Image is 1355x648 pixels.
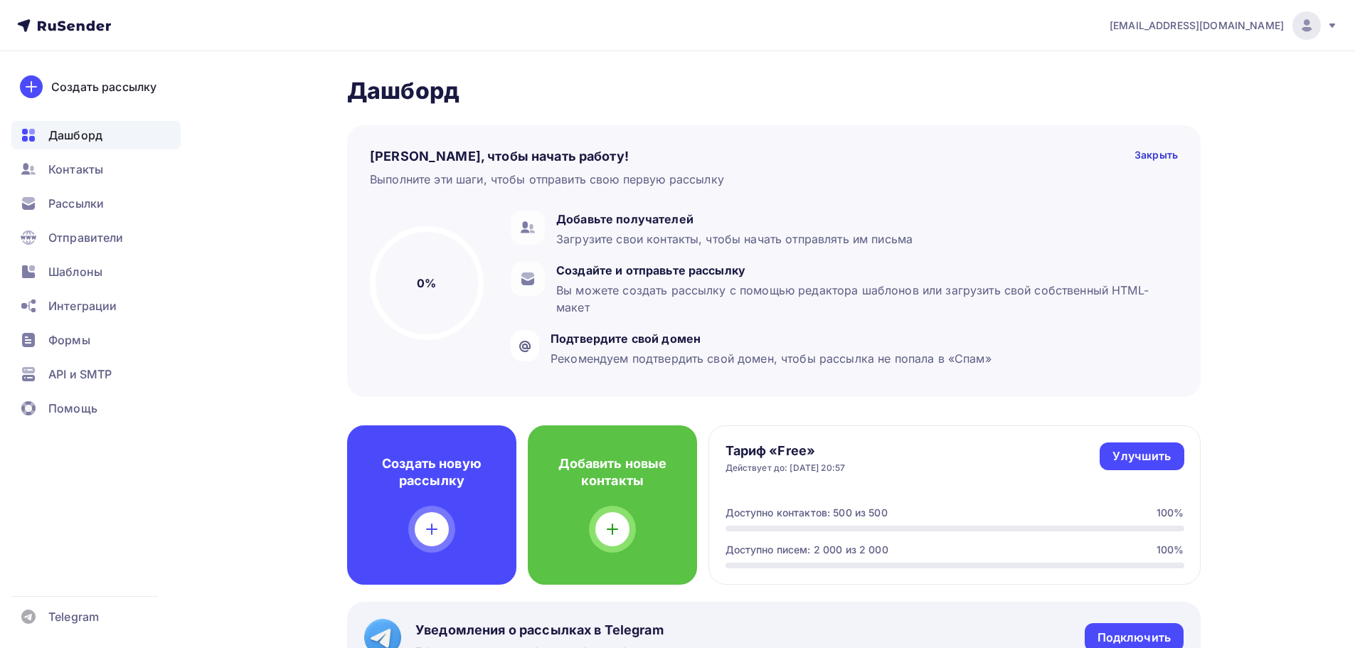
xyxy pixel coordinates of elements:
span: Рассылки [48,195,104,212]
span: Контакты [48,161,103,178]
span: Формы [48,331,90,349]
div: Выполните эти шаги, чтобы отправить свою первую рассылку [370,171,724,188]
div: Действует до: [DATE] 20:57 [726,462,846,474]
span: Telegram [48,608,99,625]
h2: Дашборд [347,77,1201,105]
span: API и SMTP [48,366,112,383]
div: Улучшить [1112,448,1171,464]
span: [EMAIL_ADDRESS][DOMAIN_NAME] [1110,18,1284,33]
span: Помощь [48,400,97,417]
div: Вы можете создать рассылку с помощью редактора шаблонов или загрузить свой собственный HTML-макет [556,282,1171,316]
h4: Добавить новые контакты [551,455,674,489]
div: Рекомендуем подтвердить свой домен, чтобы рассылка не попала в «Спам» [551,350,992,367]
div: 100% [1157,543,1184,557]
div: Закрыть [1135,148,1178,165]
a: Дашборд [11,121,181,149]
span: Интеграции [48,297,117,314]
a: Рассылки [11,189,181,218]
a: Формы [11,326,181,354]
span: Отправители [48,229,124,246]
div: Создайте и отправьте рассылку [556,262,1171,279]
a: Контакты [11,155,181,184]
span: Дашборд [48,127,102,144]
a: [EMAIL_ADDRESS][DOMAIN_NAME] [1110,11,1338,40]
h4: [PERSON_NAME], чтобы начать работу! [370,148,629,165]
div: Добавьте получателей [556,211,913,228]
div: Загрузите свои контакты, чтобы начать отправлять им письма [556,230,913,248]
a: Шаблоны [11,257,181,286]
div: Подключить [1098,630,1171,646]
h4: Создать новую рассылку [370,455,494,489]
div: Доступно писем: 2 000 из 2 000 [726,543,888,557]
div: Подтвердите свой домен [551,330,992,347]
span: Уведомления о рассылках в Telegram [415,622,814,639]
a: Отправители [11,223,181,252]
div: Создать рассылку [51,78,156,95]
span: Шаблоны [48,263,102,280]
h4: Тариф «Free» [726,442,846,460]
div: Доступно контактов: 500 из 500 [726,506,888,520]
div: 100% [1157,506,1184,520]
h5: 0% [417,275,436,292]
